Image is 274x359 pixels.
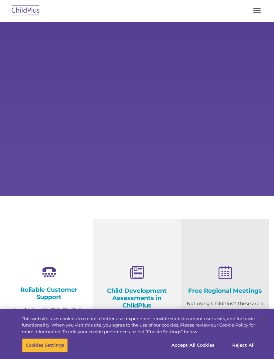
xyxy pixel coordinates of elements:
div: This website uses cookies to create a better user experience, provide statistics about user visit... [22,316,255,335]
button: Accept All Cookies [168,338,218,352]
button: Close [256,312,271,327]
h4: Child Development Assessments in ChildPlus [98,287,176,309]
button: Cookies Settings [22,338,68,352]
p: Not using ChildPlus? These are a great opportunity to network and learn from ChildPlus users. Fin... [186,299,264,341]
h4: Free Regional Meetings [186,287,264,294]
button: Reject All [223,338,264,352]
img: ChildPlus by Procare Solutions [10,3,41,19]
h4: Reliable Customer Support [10,286,88,301]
